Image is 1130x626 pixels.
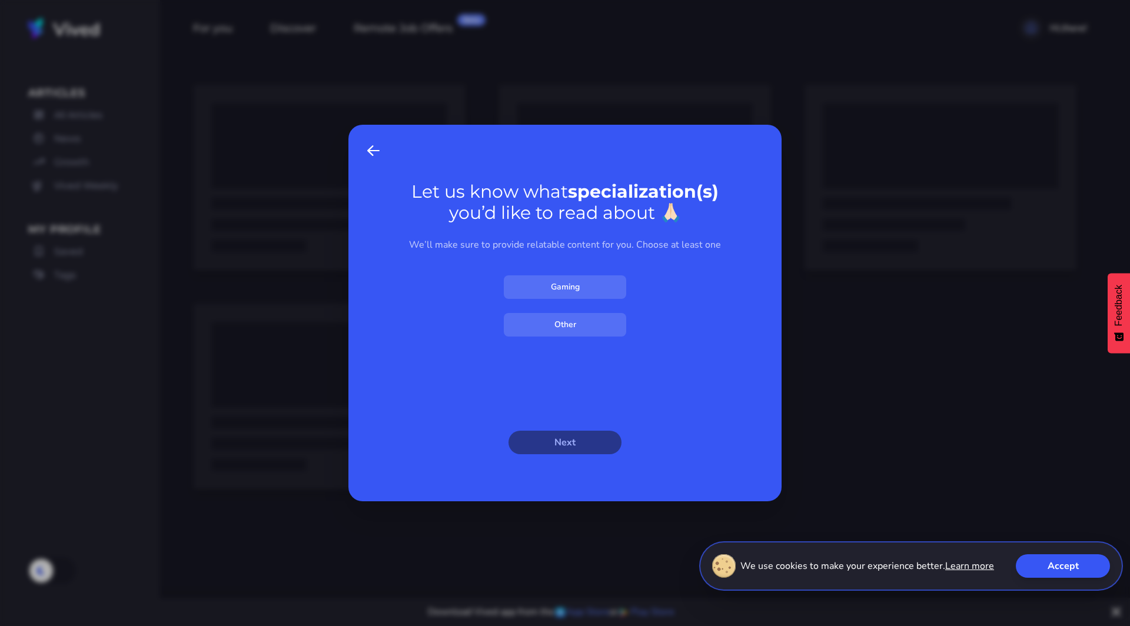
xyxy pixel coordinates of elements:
[945,559,994,573] a: Learn more
[504,275,626,299] input: Gaming
[568,181,719,202] strong: specialization(s)
[1016,554,1110,578] button: Accept
[699,541,1123,591] div: We use cookies to make your experience better.
[504,313,626,337] input: Other
[1114,285,1124,326] span: Feedback
[1108,273,1130,353] button: Feedback - Show survey
[348,238,782,252] p: We’ll make sure to provide relatable content for you. Choose at least one
[508,431,621,454] button: Next
[363,139,384,162] button: Back
[348,181,782,224] h1: Let us know what you’d like to read about 🙏🏻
